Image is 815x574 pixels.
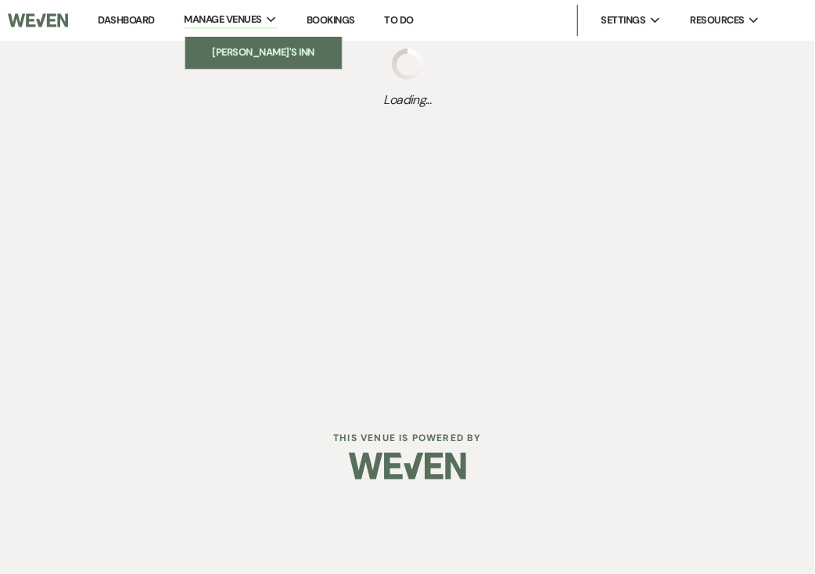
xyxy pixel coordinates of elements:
[99,13,155,27] a: Dashboard
[384,91,432,109] span: Loading...
[392,48,423,80] img: loading spinner
[185,12,262,27] span: Manage Venues
[601,13,646,28] span: Settings
[8,4,67,37] img: Weven Logo
[384,13,413,27] a: To Do
[690,13,744,28] span: Resources
[349,439,466,493] img: Weven Logo
[185,37,342,68] a: [PERSON_NAME]'s Inn
[193,45,334,60] li: [PERSON_NAME]'s Inn
[307,13,355,27] a: Bookings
